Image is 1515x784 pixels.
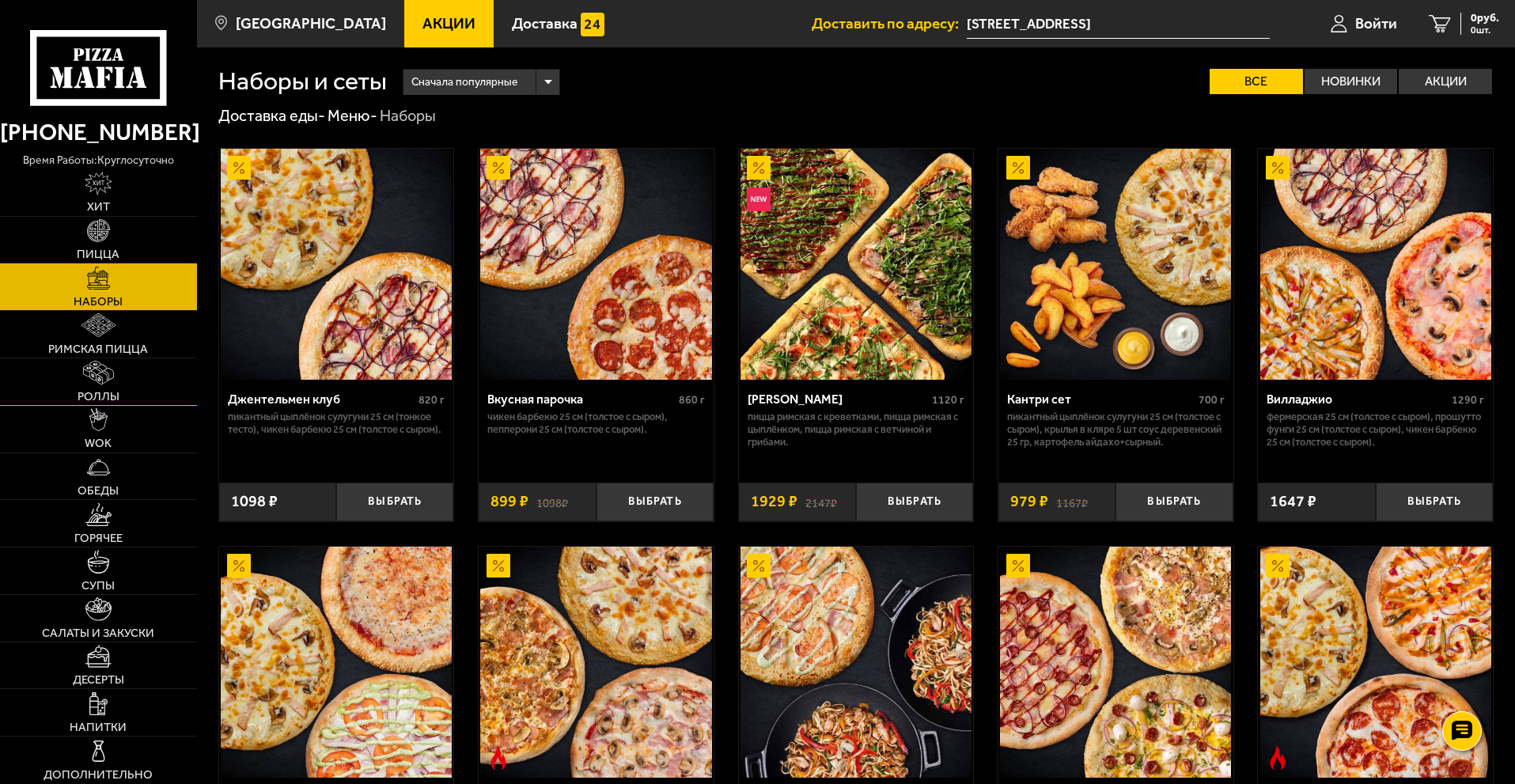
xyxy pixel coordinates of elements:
img: Вилла Капри [740,547,971,778]
span: 700 г [1199,393,1225,407]
span: Дополнительно [44,769,153,781]
div: Джентельмен клуб [228,392,415,407]
s: 1167 ₽ [1056,494,1088,509]
a: Акционный3 пиццы [219,547,454,778]
span: 1647 ₽ [1270,494,1316,509]
span: Роллы [78,391,119,403]
img: Острое блюдо [487,746,510,770]
p: Пицца Римская с креветками, Пицца Римская с цыплёнком, Пицца Римская с ветчиной и грибами. [748,411,965,449]
button: Выбрать [336,483,453,521]
p: Чикен Барбекю 25 см (толстое с сыром), Пепперони 25 см (толстое с сыром). [487,411,705,436]
span: [GEOGRAPHIC_DATA] [236,16,386,31]
span: Доставить по адресу: [812,16,967,31]
img: Новинка [747,187,771,211]
label: Все [1210,69,1303,94]
button: Выбрать [1115,483,1233,521]
img: 3 пиццы [221,547,452,778]
div: [PERSON_NAME] [748,392,929,407]
img: Акционный [1006,156,1030,180]
s: 2147 ₽ [805,494,837,509]
img: Акционный [227,554,251,578]
a: АкционныйВкусная парочка [479,149,714,380]
img: Беатриче [1260,547,1491,778]
span: Обеды [78,485,119,497]
span: Ленинский проспект, 147к4 [967,9,1270,39]
button: Выбрать [597,483,714,521]
img: Трио из Рио [480,547,711,778]
img: ДаВинчи сет [1000,547,1231,778]
span: 1290 г [1452,393,1484,407]
img: Акционный [747,156,771,180]
img: Вилладжио [1260,149,1491,380]
input: Ваш адрес доставки [967,9,1270,39]
span: Десерты [73,674,124,686]
a: АкционныйКантри сет [998,149,1233,380]
span: Сначала популярные [411,67,517,97]
span: Наборы [74,296,123,308]
s: 1098 ₽ [536,494,568,509]
label: Новинки [1305,69,1398,94]
a: АкционныйВилла Капри [739,547,974,778]
img: Джентельмен клуб [221,149,452,380]
span: Доставка [512,16,578,31]
div: Вкусная парочка [487,392,675,407]
span: Акции [422,16,475,31]
img: Острое блюдо [1266,746,1290,770]
div: Вилладжио [1267,392,1448,407]
p: Фермерская 25 см (толстое с сыром), Прошутто Фунги 25 см (толстое с сыром), Чикен Барбекю 25 см (... [1267,411,1484,449]
img: Акционный [487,156,510,180]
a: АкционныйДжентельмен клуб [219,149,454,380]
span: 899 ₽ [490,494,528,509]
a: АкционныйОстрое блюдоБеатриче [1258,547,1493,778]
span: Супы [81,580,115,592]
span: 0 руб. [1471,13,1499,24]
a: АкционныйНовинкаМама Миа [739,149,974,380]
img: Кантри сет [1000,149,1231,380]
span: Римская пицца [48,343,148,355]
img: Акционный [1266,156,1290,180]
img: Мама Миа [740,149,971,380]
button: Выбрать [856,483,973,521]
span: 860 г [679,393,705,407]
img: Акционный [747,554,771,578]
span: 820 г [419,393,445,407]
h1: Наборы и сеты [218,69,387,94]
p: Пикантный цыплёнок сулугуни 25 см (толстое с сыром), крылья в кляре 5 шт соус деревенский 25 гр, ... [1007,411,1225,449]
label: Акции [1399,69,1492,94]
span: Горячее [74,532,123,544]
img: Акционный [1006,554,1030,578]
span: 979 ₽ [1010,494,1048,509]
div: Наборы [380,106,436,127]
span: 0 шт. [1471,25,1499,35]
span: 1120 г [932,393,964,407]
img: 15daf4d41897b9f0e9f617042186c801.svg [581,13,604,36]
span: 1929 ₽ [751,494,797,509]
a: Меню- [328,106,377,125]
div: Кантри сет [1007,392,1195,407]
span: WOK [85,437,112,449]
span: 1098 ₽ [231,494,278,509]
img: Вкусная парочка [480,149,711,380]
button: Выбрать [1376,483,1493,521]
a: АкционныйДаВинчи сет [998,547,1233,778]
span: Хит [87,201,110,213]
span: Войти [1355,16,1397,31]
span: Пицца [77,248,119,260]
span: Салаты и закуски [42,627,154,639]
a: АкционныйОстрое блюдоТрио из Рио [479,547,714,778]
img: Акционный [1266,554,1290,578]
p: Пикантный цыплёнок сулугуни 25 см (тонкое тесто), Чикен Барбекю 25 см (толстое с сыром). [228,411,445,436]
span: Напитки [70,722,127,733]
a: АкционныйВилладжио [1258,149,1493,380]
img: Акционный [487,554,510,578]
img: Акционный [227,156,251,180]
a: Доставка еды- [218,106,325,125]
